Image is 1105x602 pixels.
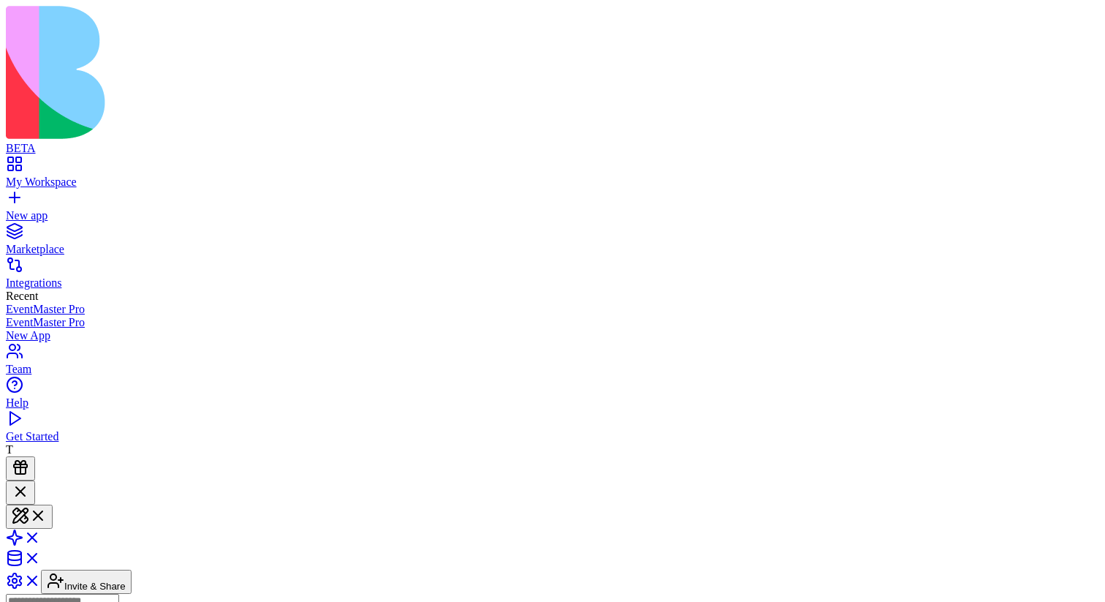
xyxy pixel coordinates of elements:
[6,350,1099,376] a: Team
[41,570,132,594] button: Invite & Share
[6,243,1099,256] div: Marketplace
[6,303,1099,316] a: EventMaster Pro
[6,129,1099,155] a: BETA
[6,230,1099,256] a: Marketplace
[6,383,1099,410] a: Help
[6,276,1099,290] div: Integrations
[6,363,1099,376] div: Team
[6,162,1099,189] a: My Workspace
[6,443,13,456] span: T
[6,316,1099,329] a: EventMaster Pro
[6,430,1099,443] div: Get Started
[6,329,1099,342] a: New App
[6,176,1099,189] div: My Workspace
[6,209,1099,222] div: New app
[6,290,38,302] span: Recent
[6,263,1099,290] a: Integrations
[6,196,1099,222] a: New app
[6,417,1099,443] a: Get Started
[6,396,1099,410] div: Help
[6,6,593,139] img: logo
[6,142,1099,155] div: BETA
